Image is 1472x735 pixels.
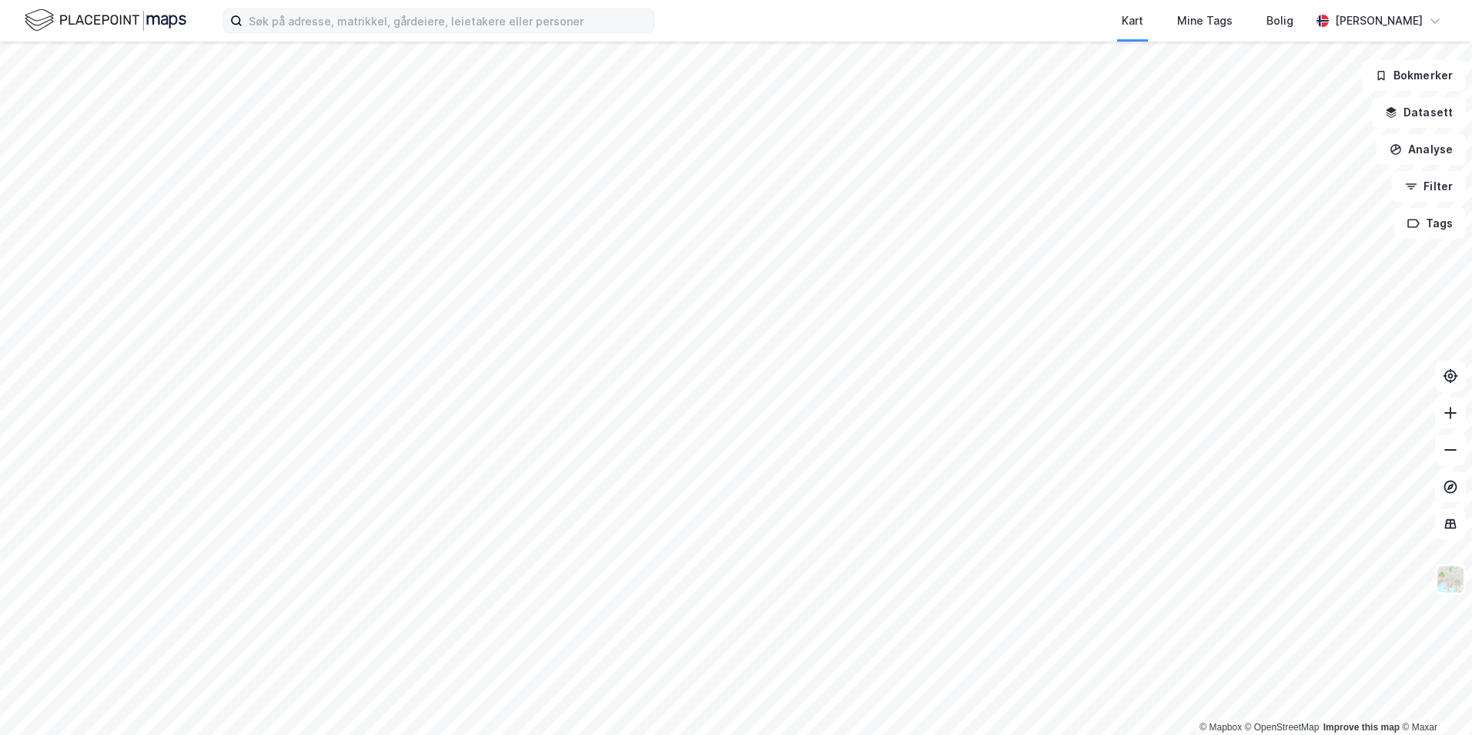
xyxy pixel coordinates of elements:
img: logo.f888ab2527a4732fd821a326f86c7f29.svg [25,7,186,34]
div: Bolig [1266,12,1293,30]
a: OpenStreetMap [1245,722,1320,733]
img: Z [1436,565,1465,594]
button: Tags [1394,208,1466,239]
button: Bokmerker [1362,60,1466,91]
div: Kart [1122,12,1143,30]
div: Mine Tags [1177,12,1233,30]
div: [PERSON_NAME] [1335,12,1423,30]
a: Improve this map [1323,722,1400,733]
input: Søk på adresse, matrikkel, gårdeiere, leietakere eller personer [243,9,654,32]
button: Analyse [1377,134,1466,165]
a: Mapbox [1199,722,1242,733]
button: Datasett [1372,97,1466,128]
button: Filter [1392,171,1466,202]
iframe: Chat Widget [1395,661,1472,735]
